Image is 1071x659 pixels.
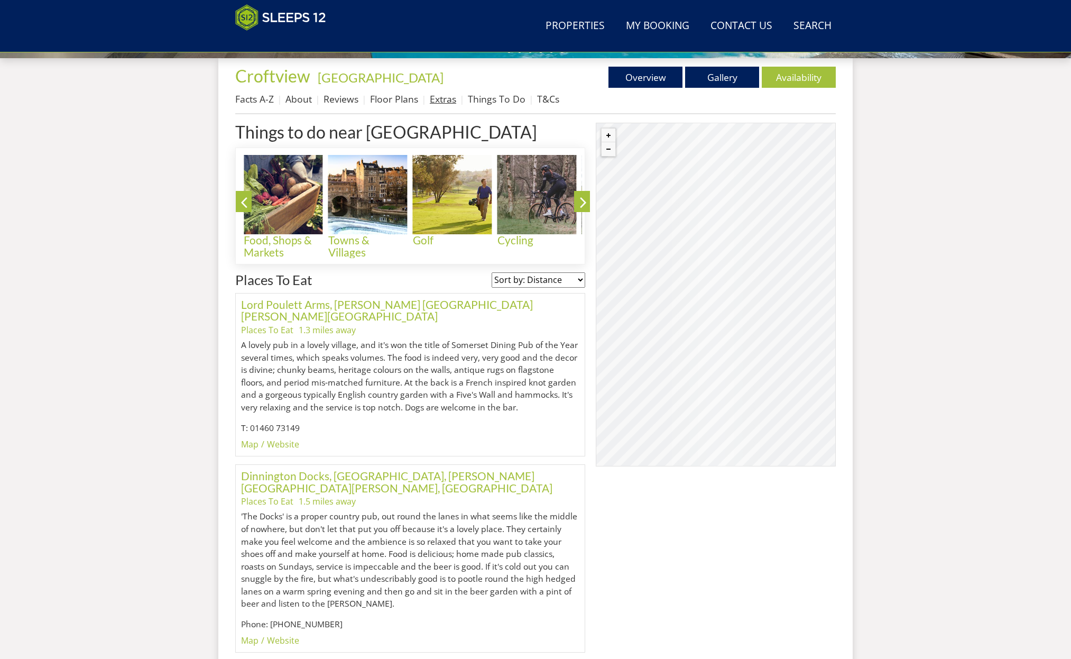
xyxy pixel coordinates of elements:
[413,234,492,246] h4: Golf
[328,155,408,234] img: Towns & Villages
[235,272,312,288] a: Places To Eat
[582,234,661,259] h4: Outdoors & Walks
[328,155,413,259] a: Towns & Villages
[241,496,293,507] a: Places To Eat
[762,67,836,88] a: Availability
[318,70,444,85] a: [GEOGRAPHIC_DATA]
[413,155,492,234] img: Golf
[299,324,356,336] li: 1.3 miles away
[241,324,293,336] a: Places To Eat
[328,234,408,259] h4: Towns & Villages
[602,142,615,156] button: Zoom out
[685,67,759,88] a: Gallery
[596,123,835,466] canvas: Map
[241,635,258,646] a: Map
[235,93,274,105] a: Facts A-Z
[267,438,299,450] a: Website
[789,14,836,38] a: Search
[430,93,456,105] a: Extras
[235,4,326,31] img: Sleeps 12
[235,123,585,141] h1: Things to do near [GEOGRAPHIC_DATA]
[541,14,609,38] a: Properties
[706,14,777,38] a: Contact Us
[241,438,258,450] a: Map
[370,93,418,105] a: Floor Plans
[324,93,358,105] a: Reviews
[602,129,615,142] button: Zoom in
[537,93,559,105] a: T&Cs
[582,155,667,259] a: Outdoors & Walks
[241,510,579,610] p: 'The Docks' is a proper country pub, out round the lanes in what seems like the middle of nowhere...
[267,635,299,646] a: Website
[468,93,525,105] a: Things To Do
[582,155,661,234] img: Outdoors & Walks
[230,37,341,46] iframe: Customer reviews powered by Trustpilot
[497,155,577,234] img: Cycling
[608,67,682,88] a: Overview
[313,70,444,85] span: -
[235,66,313,86] a: Croftview
[241,298,533,323] a: Lord Poulett Arms, [PERSON_NAME] [GEOGRAPHIC_DATA][PERSON_NAME][GEOGRAPHIC_DATA]
[241,422,579,435] p: T: 01460 73149
[413,155,497,246] a: Golf
[241,618,579,631] p: Phone: [PHONE_NUMBER]
[235,66,310,86] span: Croftview
[244,234,323,259] h4: Food, Shops & Markets
[244,155,323,234] img: Food, Shops & Markets
[497,155,582,246] a: Cycling
[285,93,312,105] a: About
[497,234,577,246] h4: Cycling
[299,495,356,508] li: 1.5 miles away
[241,339,579,414] p: A lovely pub in a lovely village, and it's won the title of Somerset Dining Pub of the Year sever...
[244,155,328,259] a: Food, Shops & Markets
[622,14,694,38] a: My Booking
[241,469,552,495] a: Dinnington Docks, [GEOGRAPHIC_DATA], [PERSON_NAME][GEOGRAPHIC_DATA][PERSON_NAME], [GEOGRAPHIC_DATA]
